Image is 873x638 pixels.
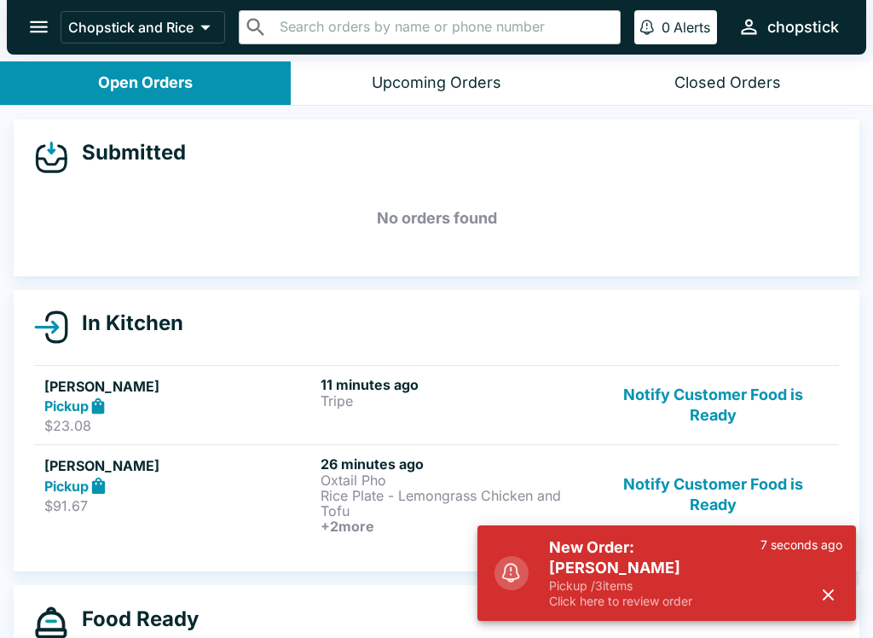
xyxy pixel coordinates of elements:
[44,397,89,415] strong: Pickup
[34,188,839,249] h5: No orders found
[68,606,199,632] h4: Food Ready
[321,473,590,488] p: Oxtail Pho
[321,488,590,519] p: Rice Plate - Lemongrass Chicken and Tofu
[549,594,760,609] p: Click here to review order
[275,15,613,39] input: Search orders by name or phone number
[598,376,829,435] button: Notify Customer Food is Ready
[44,376,314,397] h5: [PERSON_NAME]
[44,417,314,434] p: $23.08
[662,19,670,36] p: 0
[674,73,781,93] div: Closed Orders
[68,19,194,36] p: Chopstick and Rice
[731,9,846,45] button: chopstick
[44,497,314,514] p: $91.67
[549,578,760,594] p: Pickup / 3 items
[549,537,760,578] h5: New Order: [PERSON_NAME]
[98,73,193,93] div: Open Orders
[321,455,590,473] h6: 26 minutes ago
[17,5,61,49] button: open drawer
[321,393,590,409] p: Tripe
[44,478,89,495] strong: Pickup
[44,455,314,476] h5: [PERSON_NAME]
[760,537,842,553] p: 7 seconds ago
[767,17,839,38] div: chopstick
[674,19,710,36] p: Alerts
[321,519,590,534] h6: + 2 more
[68,310,183,336] h4: In Kitchen
[34,365,839,445] a: [PERSON_NAME]Pickup$23.0811 minutes agoTripeNotify Customer Food is Ready
[598,455,829,534] button: Notify Customer Food is Ready
[68,140,186,165] h4: Submitted
[372,73,501,93] div: Upcoming Orders
[321,376,590,393] h6: 11 minutes ago
[34,444,839,544] a: [PERSON_NAME]Pickup$91.6726 minutes agoOxtail PhoRice Plate - Lemongrass Chicken and Tofu+2moreNo...
[61,11,225,43] button: Chopstick and Rice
